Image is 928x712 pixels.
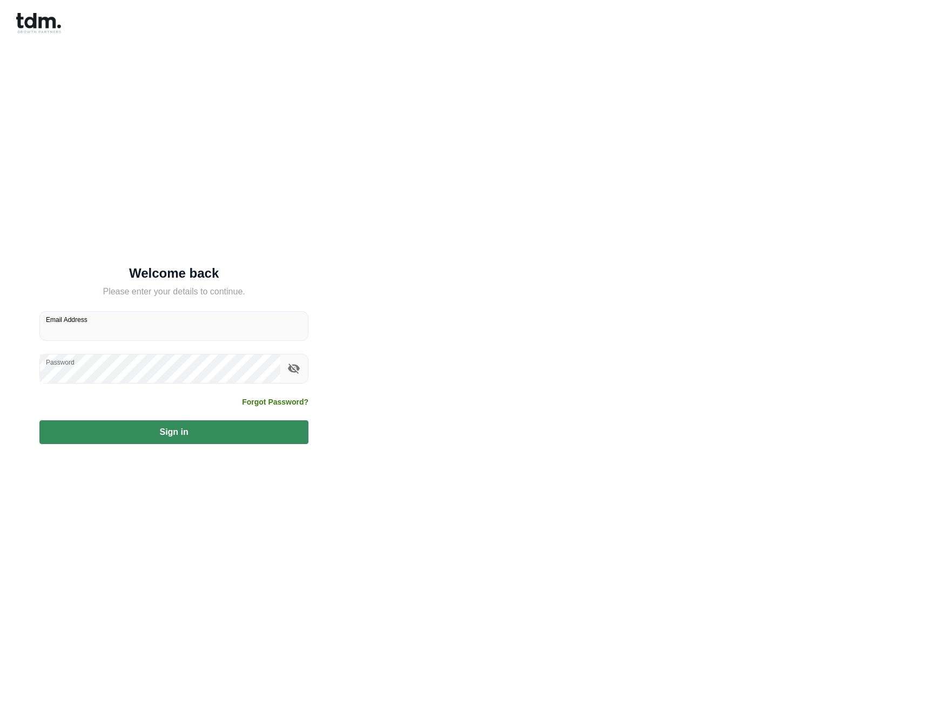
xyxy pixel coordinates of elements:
[285,359,303,378] button: toggle password visibility
[39,285,308,298] h5: Please enter your details to continue.
[39,420,308,444] button: Sign in
[39,268,308,279] h5: Welcome back
[46,358,75,367] label: Password
[46,315,88,324] label: Email Address
[242,397,308,407] a: Forgot Password?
